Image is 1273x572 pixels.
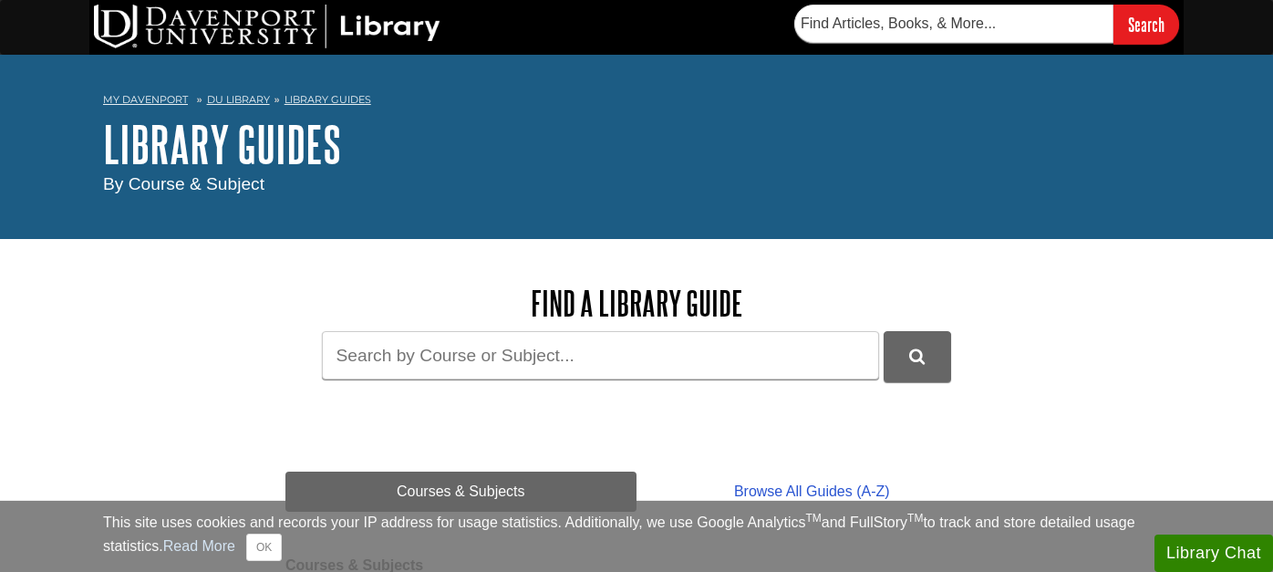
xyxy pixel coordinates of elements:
div: This site uses cookies and records your IP address for usage statistics. Additionally, we use Goo... [103,512,1170,561]
a: Browse All Guides (A-Z) [636,472,988,512]
a: Library Guides [285,93,371,106]
button: Library Chat [1154,535,1273,572]
img: DU Library [94,5,440,48]
div: By Course & Subject [103,172,1170,198]
button: Close [246,534,282,561]
i: Search Library Guides [909,348,925,365]
form: Searches DU Library's articles, books, and more [794,5,1179,44]
input: Find Articles, Books, & More... [794,5,1113,43]
a: Courses & Subjects [285,472,636,512]
nav: breadcrumb [103,88,1170,117]
input: Search [1113,5,1179,44]
a: DU Library [207,93,270,106]
a: Read More [163,538,235,554]
a: My Davenport [103,92,188,108]
input: Search by Course or Subject... [322,331,879,380]
h2: Find a Library Guide [285,285,988,322]
h1: Library Guides [103,117,1170,172]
